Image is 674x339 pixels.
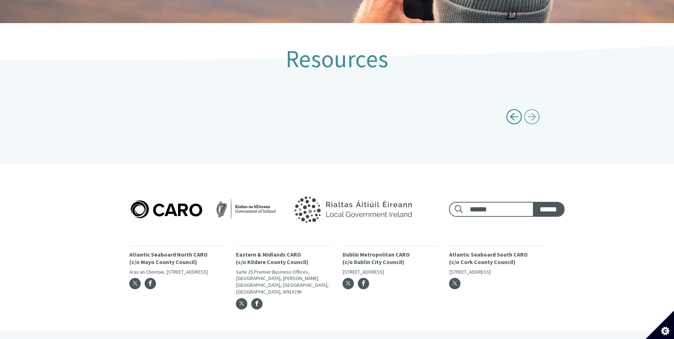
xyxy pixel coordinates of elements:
a: Twitter [129,278,141,289]
a: Twitter [343,278,354,289]
p: Eastern & Midlands CARO (c/o Kildare County Council) [236,251,332,266]
a: Twitter [449,278,460,289]
a: Facebook [251,298,263,310]
p: [STREET_ADDRESS] [449,269,545,275]
a: Facebook [358,278,369,289]
a: Twitter [236,298,247,310]
button: Set cookie preferences [646,311,674,339]
a: Facebook [145,278,156,289]
img: Caro logo [129,199,277,220]
p: Atlantic Seaboard North CARO (c/o Mayo County Council) [129,251,225,266]
img: Government of Ireland logo [278,187,426,232]
a: Previous page [506,106,522,130]
p: [STREET_ADDRESS] [343,269,438,275]
p: Dublin Metropolitan CARO (c/o Dublin City Council) [343,251,438,266]
p: Atlantic Seaboard South CARO (c/o Cork County Council) [449,251,545,266]
p: Aras an Chontae, [STREET_ADDRESS] [129,269,225,275]
p: Suite 25 Premier Business Offices, [GEOGRAPHIC_DATA], [PERSON_NAME][GEOGRAPHIC_DATA], [GEOGRAPHIC... [236,269,332,295]
h1: Resources [165,46,509,72]
a: Next page [524,106,540,130]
